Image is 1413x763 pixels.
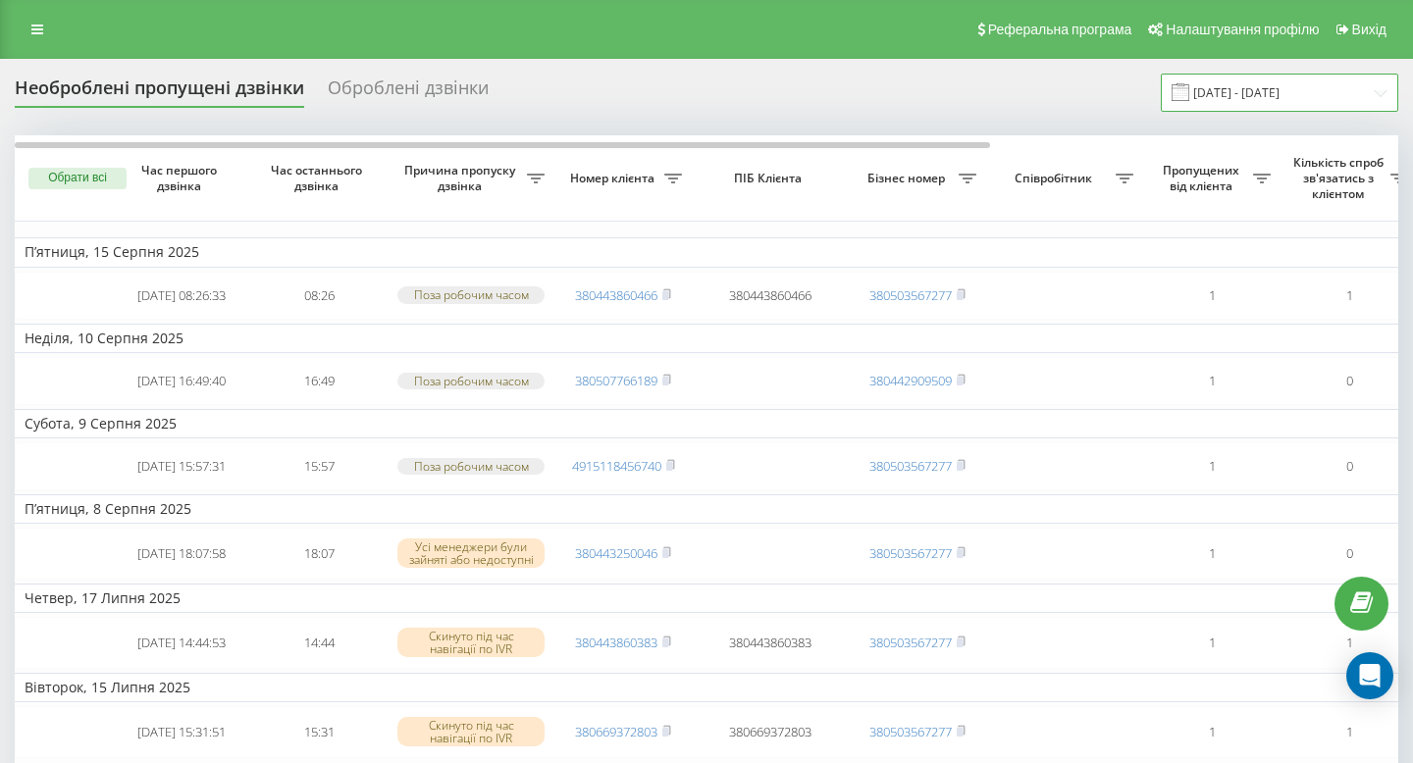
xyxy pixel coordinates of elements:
[869,457,952,475] a: 380503567277
[575,634,657,651] a: 380443860383
[397,717,545,746] div: Скинуто під час навігації по IVR
[869,544,952,562] a: 380503567277
[564,171,664,186] span: Номер клієнта
[397,373,545,389] div: Поза робочим часом
[250,617,388,669] td: 14:44
[397,163,527,193] span: Причина пропуску дзвінка
[575,544,657,562] a: 380443250046
[575,723,657,740] a: 380669372803
[1143,706,1281,758] td: 1
[15,77,304,108] div: Необроблені пропущені дзвінки
[692,617,849,669] td: 380443860383
[1143,528,1281,580] td: 1
[113,357,250,405] td: [DATE] 16:49:40
[1143,442,1281,490] td: 1
[1143,617,1281,669] td: 1
[113,706,250,758] td: [DATE] 15:31:51
[250,706,388,758] td: 15:31
[250,357,388,405] td: 16:49
[1143,357,1281,405] td: 1
[1352,22,1387,37] span: Вихід
[250,528,388,580] td: 18:07
[1346,652,1393,699] div: Open Intercom Messenger
[113,442,250,490] td: [DATE] 15:57:31
[572,457,661,475] a: 4915118456740
[266,163,372,193] span: Час останнього дзвінка
[397,286,545,303] div: Поза робочим часом
[328,77,489,108] div: Оброблені дзвінки
[692,706,849,758] td: 380669372803
[869,286,952,304] a: 380503567277
[996,171,1116,186] span: Співробітник
[869,634,952,651] a: 380503567277
[859,171,959,186] span: Бізнес номер
[1153,163,1253,193] span: Пропущених від клієнта
[113,617,250,669] td: [DATE] 14:44:53
[28,168,127,189] button: Обрати всі
[988,22,1132,37] span: Реферальна програма
[692,272,849,320] td: 380443860466
[397,538,545,568] div: Усі менеджери були зайняті або недоступні
[250,272,388,320] td: 08:26
[397,458,545,475] div: Поза робочим часом
[1166,22,1319,37] span: Налаштування профілю
[575,372,657,389] a: 380507766189
[869,372,952,389] a: 380442909509
[708,171,832,186] span: ПІБ Клієнта
[113,272,250,320] td: [DATE] 08:26:33
[575,286,657,304] a: 380443860466
[869,723,952,740] a: 380503567277
[397,628,545,657] div: Скинуто під час навігації по IVR
[129,163,235,193] span: Час першого дзвінка
[1290,155,1390,201] span: Кількість спроб зв'язатись з клієнтом
[113,528,250,580] td: [DATE] 18:07:58
[250,442,388,490] td: 15:57
[1143,272,1281,320] td: 1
